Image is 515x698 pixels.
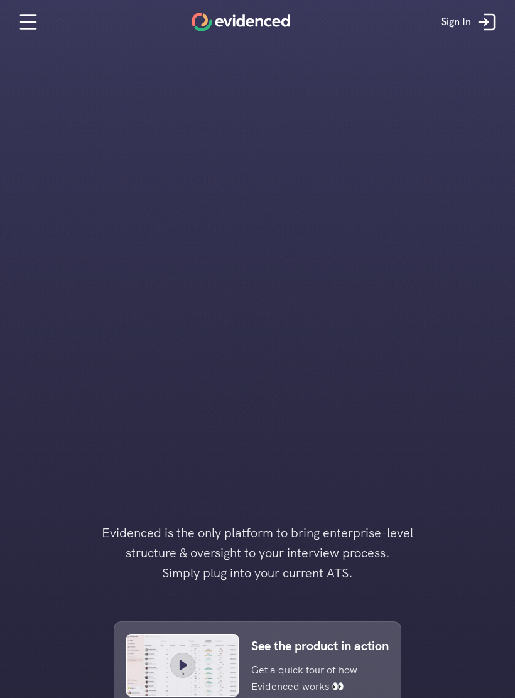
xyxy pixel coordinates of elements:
a: Sign In [431,3,509,41]
h4: Evidenced is the only platform to bring enterprise-level structure & oversight to your interview ... [82,523,433,583]
p: Sign In [441,14,471,30]
p: See the product in action [251,636,389,656]
a: Home [192,13,290,31]
h1: Run interviews you can rely on. [186,134,329,170]
p: Get a quick tour of how Evidenced works 👀 [251,662,370,694]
